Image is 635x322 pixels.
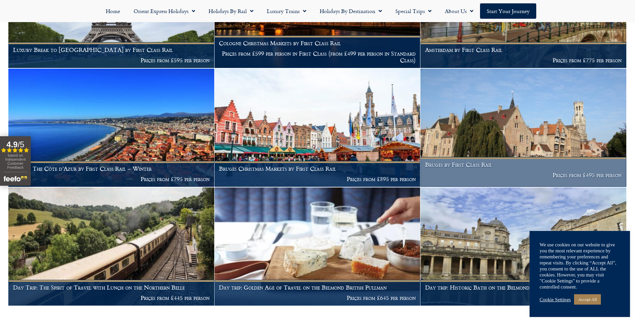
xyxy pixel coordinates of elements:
h1: Amsterdam by First Class Rail [425,47,622,53]
p: Prices from £599 per person in First Class (from £499 per person in Standard Class) [219,50,416,63]
h1: Luxury Break to [GEOGRAPHIC_DATA] by First Class Rail [13,47,210,53]
a: Luxury Trains [260,3,313,19]
p: Prices from £495 per person [425,172,622,178]
p: Prices from £505 per person [425,295,622,301]
a: Bruges by First Class Rail Prices from £495 per person [420,69,627,187]
h1: Day trip: Historic Bath on the Belmond [GEOGRAPHIC_DATA] [425,284,622,291]
a: Accept All [574,294,601,305]
h1: Bruges by First Class Rail [425,161,622,168]
a: About Us [438,3,480,19]
h1: Day trip: Golden Age of Travel on the Belmond British Pullman [219,284,416,291]
div: We use cookies on our website to give you the most relevant experience by remembering your prefer... [540,242,620,290]
a: Nice & The Côte d’Azur by First Class Rail – Winter Prices from £795 per person [8,69,215,187]
h1: Nice & The Côte d’Azur by First Class Rail – Winter [13,165,210,172]
p: Prices from £445 per person [13,295,210,301]
a: Day trip: Golden Age of Travel on the Belmond British Pullman Prices from £645 per person [215,187,421,306]
a: Special Trips [389,3,438,19]
p: Prices from £795 per person [13,176,210,182]
p: Prices from £645 per person [219,295,416,301]
a: Home [99,3,127,19]
h1: Bruges Christmas Markets by First Class Rail [219,165,416,172]
a: Bruges Christmas Markets by First Class Rail Prices from £895 per person [215,69,421,187]
p: Prices from £595 per person [13,57,210,64]
a: Orient Express Holidays [127,3,202,19]
a: Day Trip: The Spirit of Travel with Lunch on the Northern Belle Prices from £445 per person [8,187,215,306]
a: Holidays by Rail [202,3,260,19]
a: Start your Journey [480,3,536,19]
h1: Cologne Christmas Markets by First Class Rail [219,40,416,47]
p: Prices from £895 per person [219,176,416,182]
p: Prices from £775 per person [425,57,622,64]
a: Day trip: Historic Bath on the Belmond [GEOGRAPHIC_DATA] Prices from £505 per person [420,187,627,306]
a: Holidays by Destination [313,3,389,19]
h1: Day Trip: The Spirit of Travel with Lunch on the Northern Belle [13,284,210,291]
a: Cookie Settings [540,297,571,303]
nav: Menu [3,3,632,19]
